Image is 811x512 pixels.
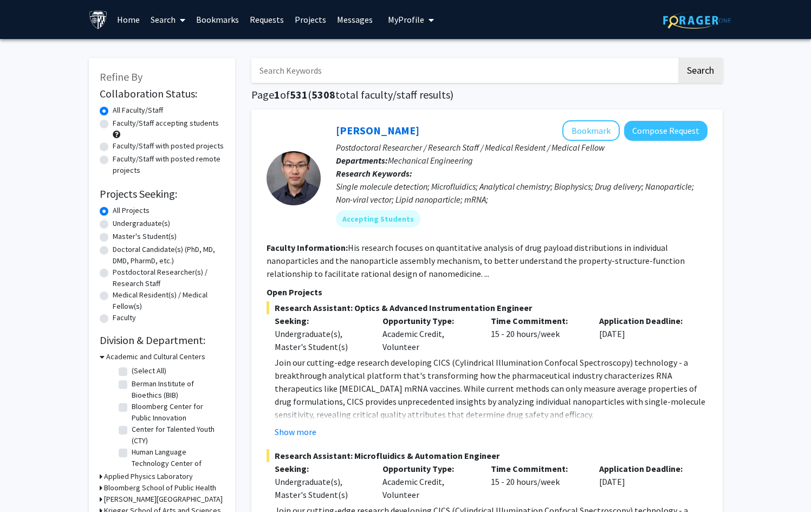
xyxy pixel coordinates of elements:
label: (Select All) [132,365,166,377]
span: 531 [290,88,308,101]
p: Seeking: [275,314,367,327]
span: Refine By [100,70,142,83]
a: Search [145,1,191,38]
label: Medical Resident(s) / Medical Fellow(s) [113,289,224,312]
button: Compose Request to Sixuan Li [624,121,708,141]
button: Show more [275,425,316,438]
p: Opportunity Type: [382,314,475,327]
p: Application Deadline: [599,462,691,475]
a: Bookmarks [191,1,244,38]
label: Human Language Technology Center of Excellence (HLTCOE) [132,446,222,481]
div: 15 - 20 hours/week [483,314,591,353]
b: Research Keywords: [336,168,412,179]
label: Undergraduate(s) [113,218,170,229]
h3: [PERSON_NAME][GEOGRAPHIC_DATA] [104,494,223,505]
h3: Academic and Cultural Centers [106,351,205,362]
p: Open Projects [267,286,708,299]
fg-read-more: His research focuses on quantitative analysis of drug payload distributions in individual nanopar... [267,242,685,279]
label: Berman Institute of Bioethics (BIB) [132,378,222,401]
span: 1 [274,88,280,101]
label: Faculty/Staff accepting students [113,118,219,129]
span: 5308 [312,88,335,101]
label: Faculty/Staff with posted projects [113,140,224,152]
b: Departments: [336,155,388,166]
p: Postdoctoral Researcher / Research Staff / Medical Resident / Medical Fellow [336,141,708,154]
label: All Projects [113,205,150,216]
span: Mechanical Engineering [388,155,473,166]
div: 15 - 20 hours/week [483,462,591,501]
h3: Bloomberg School of Public Health [104,482,216,494]
h2: Collaboration Status: [100,87,224,100]
div: Undergraduate(s), Master's Student(s) [275,475,367,501]
p: Time Commitment: [491,314,583,327]
b: Faculty Information: [267,242,348,253]
label: Postdoctoral Researcher(s) / Research Staff [113,267,224,289]
a: Projects [289,1,332,38]
span: My Profile [388,14,424,25]
h1: Page of ( total faculty/staff results) [251,88,723,101]
img: ForagerOne Logo [663,12,731,29]
a: [PERSON_NAME] [336,124,419,137]
label: Doctoral Candidate(s) (PhD, MD, DMD, PharmD, etc.) [113,244,224,267]
label: Bloomberg Center for Public Innovation [132,401,222,424]
iframe: Chat [8,463,46,504]
label: All Faculty/Staff [113,105,163,116]
div: [DATE] [591,314,699,353]
button: Search [678,58,723,83]
label: Faculty/Staff with posted remote projects [113,153,224,176]
p: Join our cutting-edge research developing CICS (Cylindrical Illumination Confocal Spectroscopy) t... [275,356,708,421]
p: Opportunity Type: [382,462,475,475]
a: Messages [332,1,378,38]
button: Add Sixuan Li to Bookmarks [562,120,620,141]
label: Faculty [113,312,136,323]
img: Johns Hopkins University Logo [89,10,108,29]
div: [DATE] [591,462,699,501]
div: Undergraduate(s), Master's Student(s) [275,327,367,353]
p: Time Commitment: [491,462,583,475]
h2: Division & Department: [100,334,224,347]
mat-chip: Accepting Students [336,210,420,228]
label: Master's Student(s) [113,231,177,242]
span: Research Assistant: Microfluidics & Automation Engineer [267,449,708,462]
div: Academic Credit, Volunteer [374,314,483,353]
div: Single molecule detection; Microfluidics; Analytical chemistry; Biophysics; Drug delivery; Nanopa... [336,180,708,206]
h2: Projects Seeking: [100,187,224,200]
p: Seeking: [275,462,367,475]
input: Search Keywords [251,58,677,83]
p: Application Deadline: [599,314,691,327]
label: Center for Talented Youth (CTY) [132,424,222,446]
h3: Applied Physics Laboratory [104,471,193,482]
a: Home [112,1,145,38]
span: Research Assistant: Optics & Advanced Instrumentation Engineer [267,301,708,314]
div: Academic Credit, Volunteer [374,462,483,501]
a: Requests [244,1,289,38]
